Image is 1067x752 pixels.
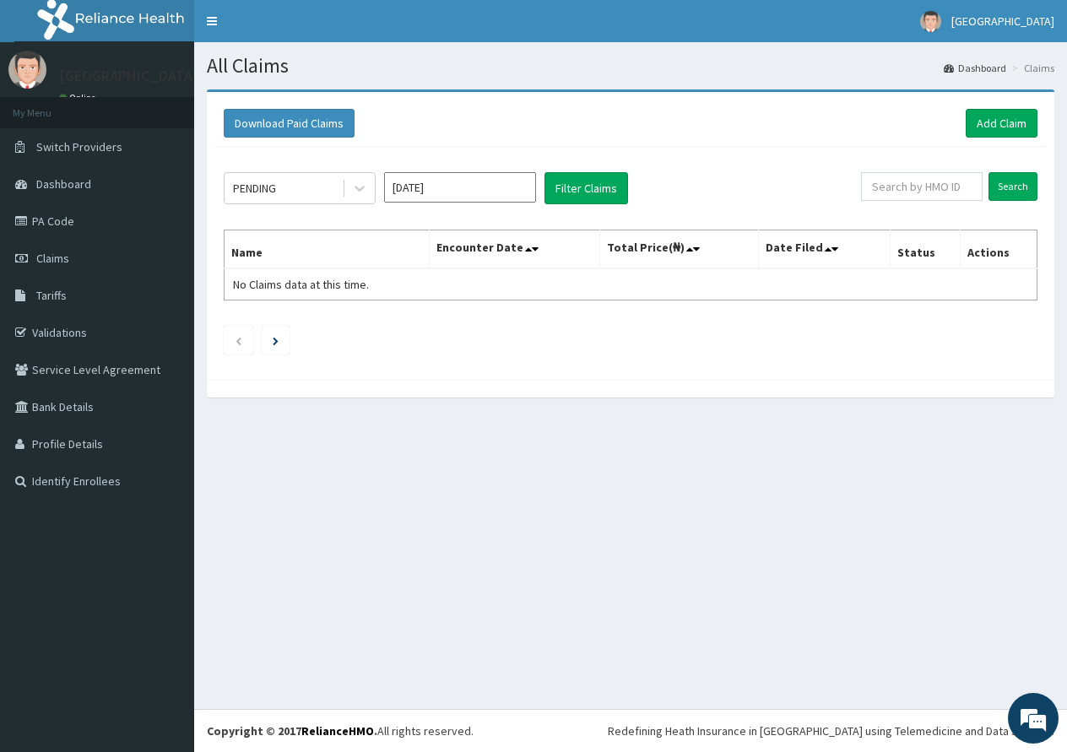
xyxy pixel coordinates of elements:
span: [GEOGRAPHIC_DATA] [951,14,1054,29]
a: Online [59,92,100,104]
div: Redefining Heath Insurance in [GEOGRAPHIC_DATA] using Telemedicine and Data Science! [608,722,1054,739]
span: Switch Providers [36,139,122,154]
p: [GEOGRAPHIC_DATA] [59,68,198,84]
a: RelianceHMO [301,723,374,738]
span: No Claims data at this time. [233,277,369,292]
div: PENDING [233,180,276,197]
footer: All rights reserved. [194,709,1067,752]
span: Dashboard [36,176,91,192]
input: Select Month and Year [384,172,536,203]
input: Search [988,172,1037,201]
th: Total Price(₦) [600,230,759,269]
strong: Copyright © 2017 . [207,723,377,738]
a: Next page [273,333,279,348]
span: Tariffs [36,288,67,303]
img: User Image [920,11,941,32]
th: Actions [961,230,1037,269]
a: Dashboard [944,61,1006,75]
button: Download Paid Claims [224,109,355,138]
th: Encounter Date [429,230,600,269]
span: Claims [36,251,69,266]
a: Add Claim [966,109,1037,138]
img: User Image [8,51,46,89]
a: Previous page [235,333,242,348]
li: Claims [1008,61,1054,75]
th: Name [225,230,430,269]
h1: All Claims [207,55,1054,77]
th: Status [890,230,961,269]
button: Filter Claims [544,172,628,204]
input: Search by HMO ID [861,172,983,201]
th: Date Filed [759,230,890,269]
